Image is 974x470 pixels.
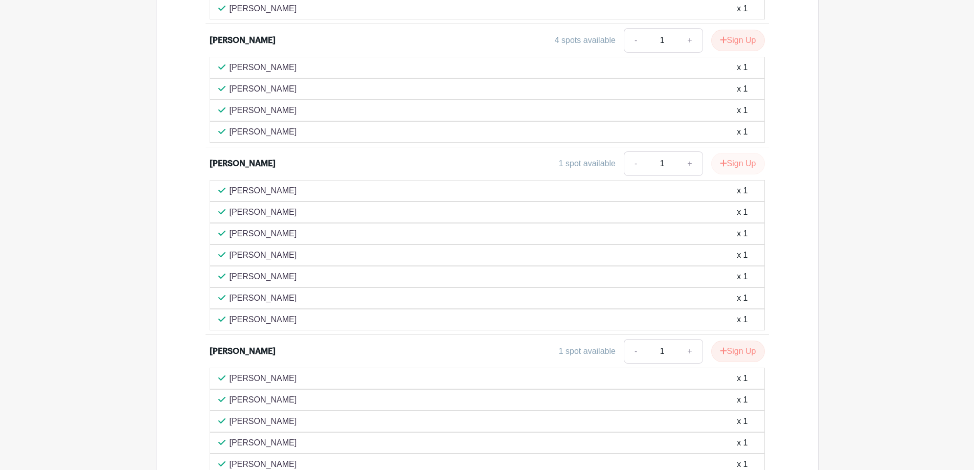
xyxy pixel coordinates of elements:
[210,158,276,170] div: [PERSON_NAME]
[624,28,647,53] a: -
[677,151,703,176] a: +
[737,126,748,138] div: x 1
[737,394,748,406] div: x 1
[559,345,616,357] div: 1 spot available
[230,394,297,406] p: [PERSON_NAME]
[230,228,297,240] p: [PERSON_NAME]
[230,3,297,15] p: [PERSON_NAME]
[230,271,297,283] p: [PERSON_NAME]
[624,339,647,364] a: -
[210,34,276,47] div: [PERSON_NAME]
[230,185,297,197] p: [PERSON_NAME]
[737,228,748,240] div: x 1
[230,61,297,74] p: [PERSON_NAME]
[210,345,276,357] div: [PERSON_NAME]
[737,3,748,15] div: x 1
[555,34,616,47] div: 4 spots available
[711,153,765,174] button: Sign Up
[230,206,297,218] p: [PERSON_NAME]
[737,372,748,385] div: x 1
[737,206,748,218] div: x 1
[737,83,748,95] div: x 1
[230,437,297,449] p: [PERSON_NAME]
[737,271,748,283] div: x 1
[230,314,297,326] p: [PERSON_NAME]
[230,249,297,261] p: [PERSON_NAME]
[737,314,748,326] div: x 1
[677,339,703,364] a: +
[737,185,748,197] div: x 1
[230,415,297,428] p: [PERSON_NAME]
[737,437,748,449] div: x 1
[677,28,703,53] a: +
[230,292,297,304] p: [PERSON_NAME]
[230,104,297,117] p: [PERSON_NAME]
[737,292,748,304] div: x 1
[230,126,297,138] p: [PERSON_NAME]
[559,158,616,170] div: 1 spot available
[711,30,765,51] button: Sign Up
[737,61,748,74] div: x 1
[230,83,297,95] p: [PERSON_NAME]
[737,104,748,117] div: x 1
[711,341,765,362] button: Sign Up
[737,415,748,428] div: x 1
[230,372,297,385] p: [PERSON_NAME]
[737,249,748,261] div: x 1
[624,151,647,176] a: -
